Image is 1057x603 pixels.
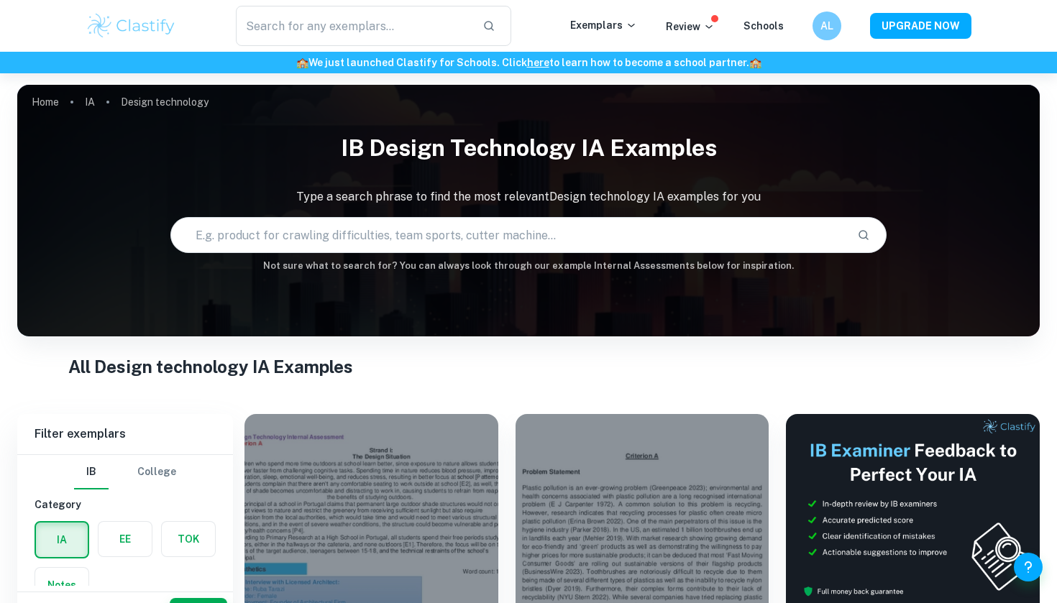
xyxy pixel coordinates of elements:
[870,13,971,39] button: UPGRADE NOW
[86,11,177,40] img: Clastify logo
[35,497,216,512] h6: Category
[17,125,1040,171] h1: IB Design technology IA examples
[813,11,841,40] button: AL
[527,57,549,68] a: here
[3,55,1054,70] h6: We just launched Clastify for Schools. Click to learn how to become a school partner.
[99,522,152,556] button: EE
[851,223,876,247] button: Search
[35,568,88,602] button: Notes
[296,57,308,68] span: 🏫
[17,259,1040,273] h6: Not sure what to search for? You can always look through our example Internal Assessments below f...
[17,188,1040,206] p: Type a search phrase to find the most relevant Design technology IA examples for you
[743,20,784,32] a: Schools
[749,57,761,68] span: 🏫
[32,92,59,112] a: Home
[137,455,176,489] button: College
[85,92,95,112] a: IA
[74,455,176,489] div: Filter type choice
[171,215,845,255] input: E.g. product for crawling difficulties, team sports, cutter machine...
[74,455,109,489] button: IB
[819,18,836,34] h6: AL
[236,6,471,46] input: Search for any exemplars...
[36,523,88,557] button: IA
[121,94,209,110] p: Design technology
[17,414,233,454] h6: Filter exemplars
[162,522,215,556] button: TOK
[1014,553,1043,581] button: Help and Feedback
[68,354,989,379] h1: All Design technology IA Examples
[570,17,637,33] p: Exemplars
[666,19,715,34] p: Review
